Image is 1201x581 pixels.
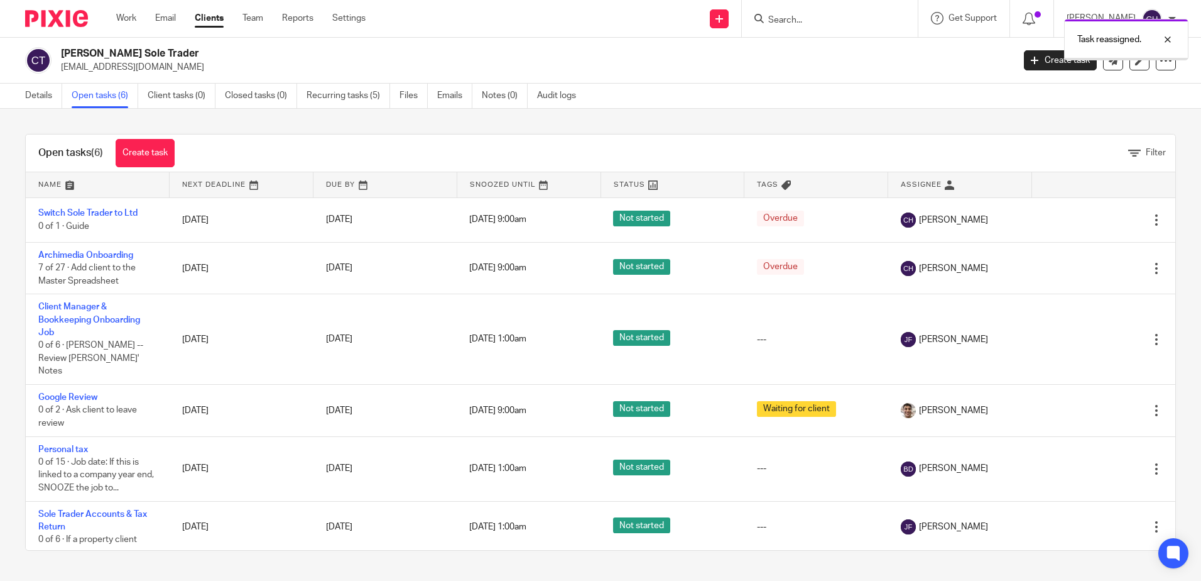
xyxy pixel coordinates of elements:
[38,341,143,376] span: 0 of 6 · [PERSON_NAME] -- Review [PERSON_NAME]' Notes
[332,12,366,25] a: Settings
[1024,50,1097,70] a: Create task
[613,460,670,475] span: Not started
[61,47,816,60] h2: [PERSON_NAME] Sole Trader
[1146,148,1166,157] span: Filter
[38,251,133,260] a: Archimedia Onboarding
[757,181,778,188] span: Tags
[116,139,175,167] a: Create task
[757,521,876,533] div: ---
[919,462,988,475] span: [PERSON_NAME]
[170,197,313,242] td: [DATE]
[25,47,52,74] img: svg%3E
[38,510,147,531] a: Sole Trader Accounts & Tax Return
[757,333,876,346] div: ---
[25,10,88,27] img: Pixie
[225,84,297,108] a: Closed tasks (0)
[61,61,1005,74] p: [EMAIL_ADDRESS][DOMAIN_NAME]
[757,462,876,475] div: ---
[919,521,988,533] span: [PERSON_NAME]
[919,404,988,417] span: [PERSON_NAME]
[469,523,526,531] span: [DATE] 1:00am
[195,12,224,25] a: Clients
[38,393,97,402] a: Google Review
[919,262,988,275] span: [PERSON_NAME]
[38,147,103,160] h1: Open tasks
[901,332,916,347] img: svg%3E
[170,294,313,385] td: [DATE]
[38,264,136,286] span: 7 of 27 · Add client to the Master Spreadsheet
[242,12,263,25] a: Team
[38,458,154,492] span: 0 of 15 · Job date: If this is linked to a company year end, SNOOZE the job to...
[613,211,670,226] span: Not started
[326,464,352,473] span: [DATE]
[901,213,916,228] img: svg%3E
[613,259,670,275] span: Not started
[307,84,390,108] a: Recurring tasks (5)
[38,209,138,218] a: Switch Sole Trader to Ltd
[38,406,137,428] span: 0 of 2 · Ask client to leave review
[470,181,536,188] span: Snoozed Until
[25,84,62,108] a: Details
[38,222,89,231] span: 0 of 1 · Guide
[116,12,136,25] a: Work
[282,12,313,25] a: Reports
[155,12,176,25] a: Email
[1142,9,1162,29] img: svg%3E
[170,242,313,294] td: [DATE]
[757,211,804,226] span: Overdue
[38,445,88,454] a: Personal tax
[170,501,313,553] td: [DATE]
[901,261,916,276] img: svg%3E
[537,84,585,108] a: Audit logs
[919,214,988,226] span: [PERSON_NAME]
[901,403,916,418] img: PXL_20240409_141816916.jpg
[326,406,352,415] span: [DATE]
[613,517,670,533] span: Not started
[469,335,526,344] span: [DATE] 1:00am
[72,84,138,108] a: Open tasks (6)
[38,302,140,337] a: Client Manager & Bookkeeping Onboarding Job
[757,259,804,275] span: Overdue
[1077,33,1141,46] p: Task reassigned.
[614,181,645,188] span: Status
[613,330,670,346] span: Not started
[469,216,526,224] span: [DATE] 9:00am
[170,385,313,436] td: [DATE]
[326,264,352,273] span: [DATE]
[170,436,313,501] td: [DATE]
[326,523,352,531] span: [DATE]
[469,465,526,473] span: [DATE] 1:00am
[148,84,215,108] a: Client tasks (0)
[613,401,670,417] span: Not started
[482,84,528,108] a: Notes (0)
[757,401,836,417] span: Waiting for client
[91,148,103,158] span: (6)
[469,406,526,415] span: [DATE] 9:00am
[326,216,352,224] span: [DATE]
[919,333,988,346] span: [PERSON_NAME]
[38,535,137,544] span: 0 of 6 · If a property client
[326,335,352,344] span: [DATE]
[399,84,428,108] a: Files
[901,519,916,534] img: svg%3E
[437,84,472,108] a: Emails
[469,264,526,273] span: [DATE] 9:00am
[901,462,916,477] img: svg%3E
